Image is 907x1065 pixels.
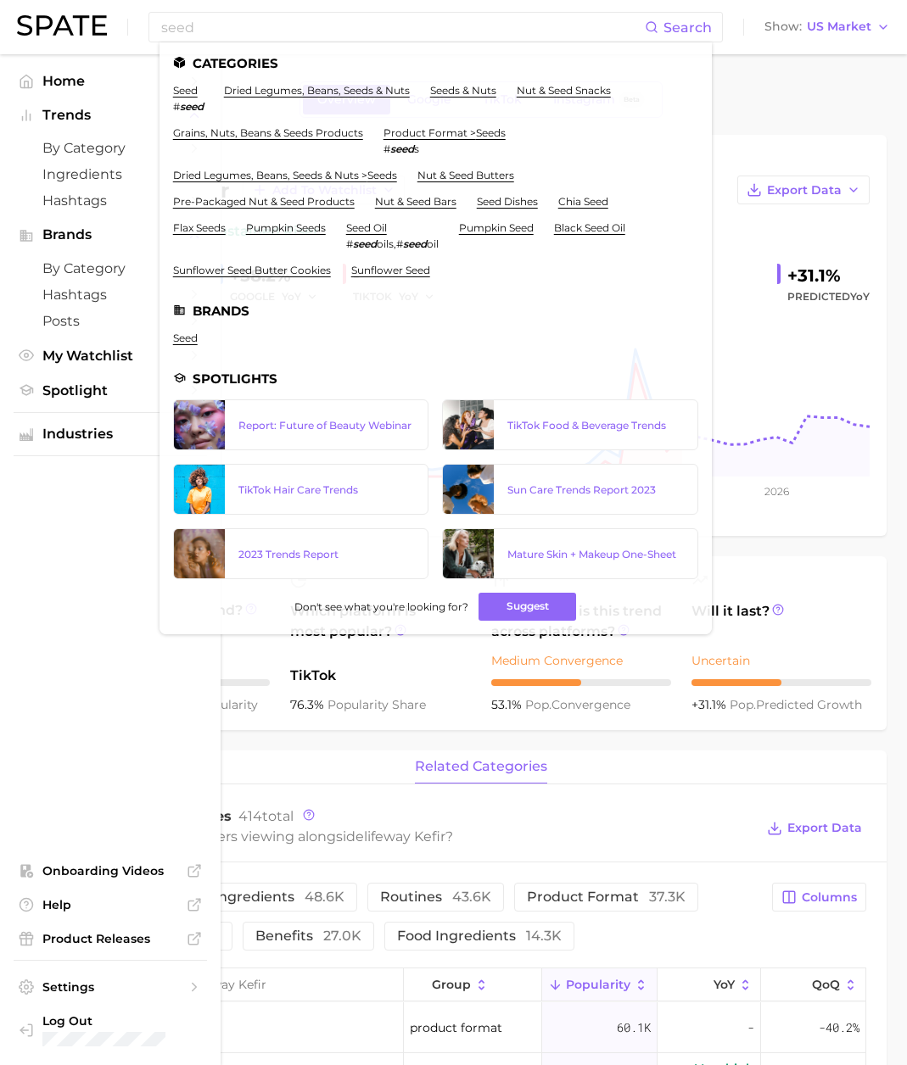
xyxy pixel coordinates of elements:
[328,697,426,712] span: popularity share
[42,287,178,303] span: Hashtags
[787,262,870,289] div: +31.1%
[14,68,207,94] a: Home
[160,13,645,42] input: Search here for a brand, industry, or ingredient
[95,825,754,848] div: What are consumers viewing alongside ?
[404,968,542,1001] button: group
[691,697,730,712] span: +31.1%
[14,377,207,404] a: Spotlight
[417,169,514,181] a: nut & seed butters
[14,103,207,128] button: Trends
[246,221,326,234] a: pumpkin seeds
[294,600,468,613] span: Don't see what you're looking for?
[238,548,415,560] div: 2023 Trends Report
[691,601,871,642] span: Will it last?
[346,237,353,250] span: #
[663,20,712,36] span: Search
[42,260,178,276] span: by Category
[14,974,207,1000] a: Settings
[42,979,178,995] span: Settings
[14,222,207,248] button: Brands
[403,237,427,250] em: seed
[761,968,865,1001] button: QoQ
[305,889,344,905] span: 48.6k
[410,1018,502,1038] span: product format
[364,828,445,845] span: lifeway kefir
[238,808,294,824] span: total
[730,697,862,712] span: predicted growth
[649,889,686,905] span: 37.3k
[173,100,180,113] span: #
[96,968,403,1001] input: Search in lifeway kefir
[42,140,178,156] span: by Category
[173,332,198,344] a: seed
[430,84,496,97] a: seeds & nuts
[96,1002,865,1053] button: lifeway kefirsupplementproduct format60.1k--40.2%
[415,759,547,774] span: related categories
[812,978,840,991] span: QoQ
[714,978,735,991] span: YoY
[432,978,471,991] span: group
[173,399,429,450] a: Report: Future of Beauty Webinar
[323,928,361,944] span: 27.0k
[730,697,756,712] abbr: popularity index
[414,142,419,155] span: s
[173,56,698,70] li: Categories
[238,483,415,496] div: TikTok Hair Care Trends
[807,22,871,31] span: US Market
[459,221,534,234] a: pumpkin seed
[14,421,207,447] button: Industries
[747,1018,754,1038] span: -
[396,237,403,250] span: #
[442,528,698,579] a: Mature Skin + Makeup One-Sheet
[772,883,866,912] button: Columns
[42,227,178,243] span: Brands
[491,697,525,712] span: 53.1%
[173,464,429,515] a: TikTok Hair Care Trends
[517,84,611,97] a: nut & seed snacks
[442,399,698,450] a: TikTok Food & Beverage Trends
[558,195,608,208] a: chia seed
[214,890,344,904] span: ingredients
[787,821,862,835] span: Export Data
[384,126,506,139] a: product format >seeds
[14,308,207,334] a: Posts
[290,697,328,712] span: 76.3%
[617,1018,651,1038] span: 60.1k
[384,142,390,155] span: #
[760,16,894,38] button: ShowUS Market
[850,290,870,303] span: YoY
[819,1018,859,1038] span: -40.2%
[691,650,871,671] div: Uncertain
[173,264,331,276] a: sunflower seed butter cookies
[375,195,456,208] a: nut & seed bars
[173,371,698,386] li: Spotlights
[763,817,866,840] button: Export Data
[554,221,625,234] a: black seed oil
[180,100,204,113] em: seed
[14,343,207,369] a: My Watchlist
[173,195,355,208] a: pre-packaged nut & seed products
[767,183,842,198] span: Export Data
[507,483,684,496] div: Sun Care Trends Report 2023
[737,176,870,204] button: Export Data
[238,419,415,432] div: Report: Future of Beauty Webinar
[173,84,198,97] a: seed
[507,419,684,432] div: TikTok Food & Beverage Trends
[14,282,207,308] a: Hashtags
[42,192,178,209] span: Hashtags
[173,126,363,139] a: grains, nuts, beans & seeds products
[173,221,226,234] a: flax seeds
[658,968,762,1001] button: YoY
[42,382,178,399] span: Spotlight
[290,666,470,686] span: TikTok
[787,287,870,307] span: Predicted
[14,161,207,187] a: Ingredients
[42,166,178,182] span: Ingredients
[42,863,178,878] span: Onboarding Videos
[353,237,377,250] em: seed
[17,15,107,36] img: SPATE
[377,237,394,250] span: oils
[42,897,178,912] span: Help
[397,929,562,943] span: food ingredients
[14,892,207,917] a: Help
